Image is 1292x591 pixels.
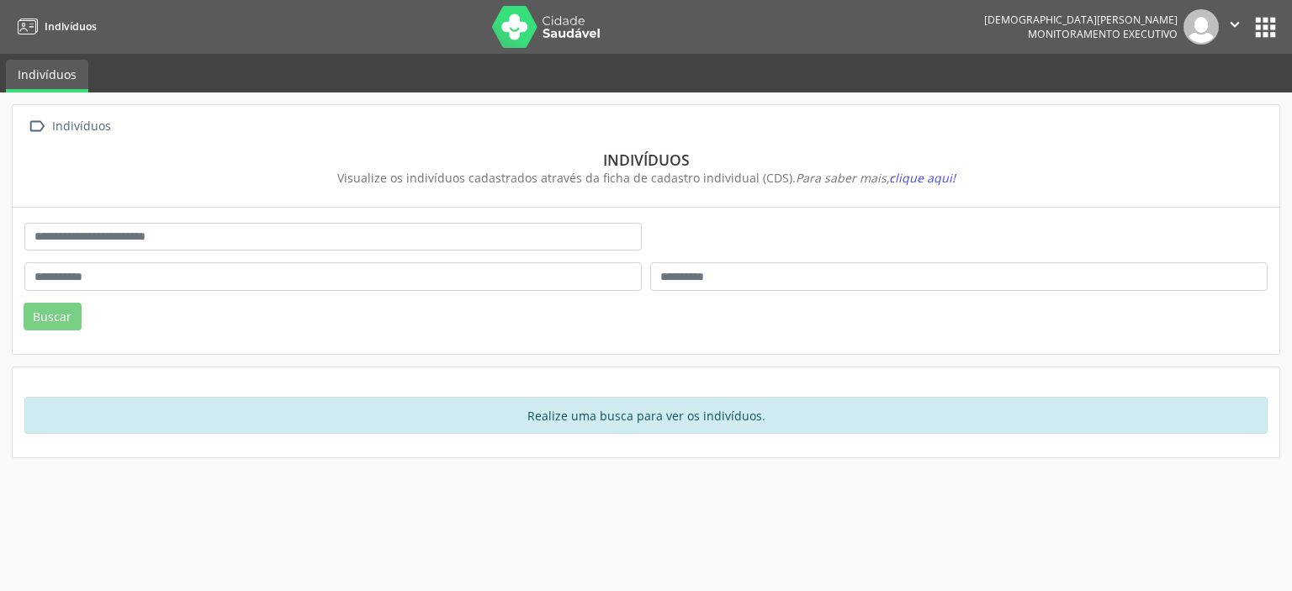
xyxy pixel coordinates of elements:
a: Indivíduos [12,13,97,40]
button: Buscar [24,303,82,331]
i: Para saber mais, [796,170,956,186]
button:  [1219,9,1251,45]
div: Indivíduos [36,150,1256,169]
i:  [1226,15,1244,34]
a: Indivíduos [6,60,88,92]
span: Indivíduos [45,19,97,34]
span: clique aqui! [889,170,956,186]
img: img [1183,9,1219,45]
div: Indivíduos [49,114,114,139]
div: [DEMOGRAPHIC_DATA][PERSON_NAME] [984,13,1178,27]
div: Visualize os indivíduos cadastrados através da ficha de cadastro individual (CDS). [36,169,1256,187]
a:  Indivíduos [24,114,114,139]
button: apps [1251,13,1280,42]
i:  [24,114,49,139]
span: Monitoramento Executivo [1028,27,1178,41]
div: Realize uma busca para ver os indivíduos. [24,397,1268,434]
